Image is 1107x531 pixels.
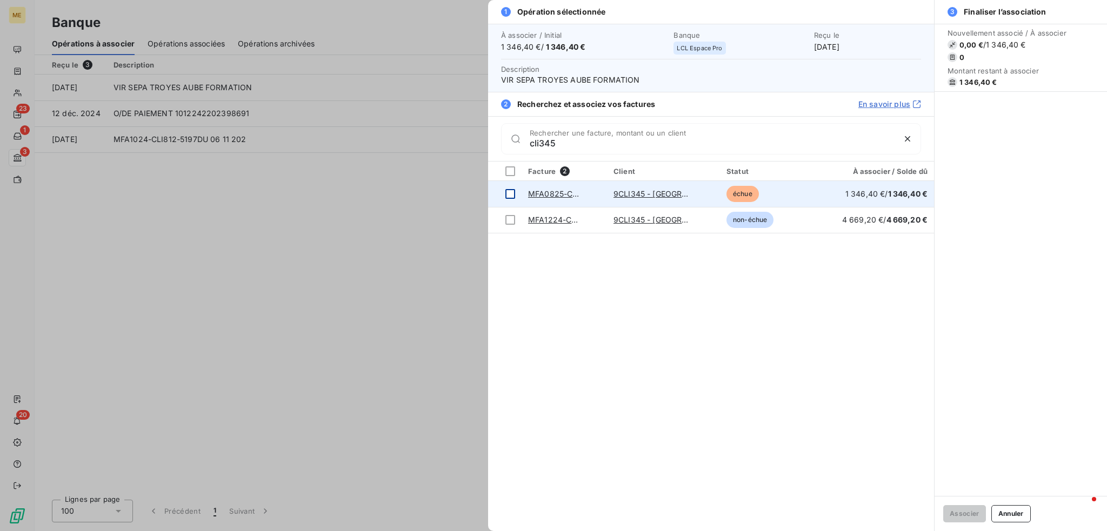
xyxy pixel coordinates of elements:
div: À associer / Solde dû [817,167,928,176]
span: 3 [948,7,957,17]
a: MFA1224-CLI345-5366 [528,215,615,224]
a: MFA0825-CLI345-5782 [528,189,616,198]
a: En savoir plus [858,99,921,110]
div: Facture [528,166,601,176]
span: 1 346,40 € / [845,189,928,198]
span: LCL Espace Pro [677,45,722,51]
span: Description [501,65,540,73]
span: 0 [959,53,964,62]
button: Annuler [991,505,1031,522]
span: 1 346,40 € [546,42,586,51]
span: 1 346,40 € [959,78,997,86]
span: 1 346,40 € [888,189,928,198]
iframe: Intercom live chat [1070,494,1096,520]
span: 0,00 € [959,41,983,49]
div: [DATE] [814,31,921,52]
span: Nouvellement associé / À associer [948,29,1066,37]
span: 2 [560,166,570,176]
button: Associer [943,505,986,522]
input: placeholder [530,138,895,149]
span: Opération sélectionnée [517,6,605,17]
span: Reçu le [814,31,921,39]
a: 9CLI345 - [GEOGRAPHIC_DATA] [613,215,731,224]
span: 2 [501,99,511,109]
span: Montant restant à associer [948,66,1066,75]
span: 1 [501,7,511,17]
span: / 1 346,40 € [983,39,1026,50]
span: 1 346,40 € / [501,42,667,52]
div: Statut [726,167,804,176]
span: non-échue [726,212,773,228]
a: 9CLI345 - [GEOGRAPHIC_DATA] [613,189,731,198]
span: échue [726,186,759,202]
span: Finaliser l’association [964,6,1046,17]
span: Banque [673,31,807,39]
span: 4 669,20 € [886,215,928,224]
span: À associer / Initial [501,31,667,39]
span: 4 669,20 € / [842,215,928,224]
span: VIR SEPA TROYES AUBE FORMATION [501,75,921,85]
div: Client [613,167,713,176]
span: Recherchez et associez vos factures [517,99,655,110]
